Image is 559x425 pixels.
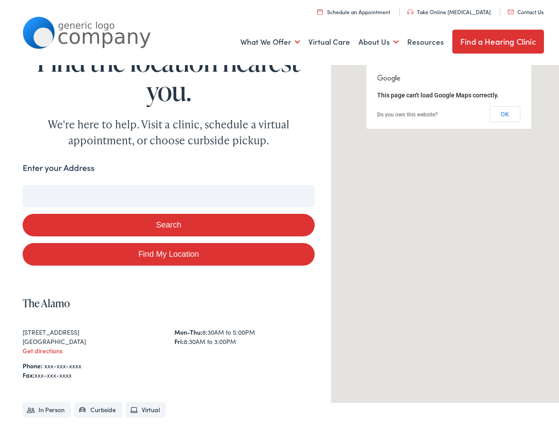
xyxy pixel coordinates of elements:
strong: Mon-Thu: [174,325,202,334]
a: Get directions [23,344,62,352]
strong: Fri: [174,334,184,343]
strong: Fax: [23,368,35,377]
li: Virtual [126,399,166,415]
div: 8:30AM to 5:00PM 8:30AM to 3:00PM [174,325,315,344]
a: xxx-xxx-xxxx [44,359,81,367]
img: utility icon [508,7,514,12]
h1: Find the location nearest you. [23,44,314,103]
a: Do you own this website? [377,109,438,115]
a: Resources [407,23,444,56]
a: What We Offer [240,23,300,56]
li: Curbside [74,399,122,415]
a: Virtual Care [308,23,350,56]
button: OK [490,104,520,120]
a: Find My Location [23,240,314,263]
label: Enter your Address [23,159,94,172]
div: xxx-xxx-xxxx [23,368,314,377]
button: Search [23,211,314,234]
div: [STREET_ADDRESS] [23,325,163,334]
a: Take Online [MEDICAL_DATA] [407,5,491,13]
span: This page can't load Google Maps correctly. [377,89,499,96]
li: In Person [23,399,71,415]
img: utility icon [317,6,323,12]
img: utility icon [407,7,413,12]
a: Find a Hearing Clinic [452,27,544,51]
div: [GEOGRAPHIC_DATA] [23,334,163,344]
a: The Alamo [23,293,70,308]
input: Enter your address or zip code [23,182,314,205]
a: About Us [359,23,399,56]
strong: Phone: [23,359,42,367]
a: Schedule an Appointment [317,5,390,13]
div: We're here to help. Visit a clinic, schedule a virtual appointment, or choose curbside pickup. [27,114,310,146]
a: Contact Us [508,5,544,13]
